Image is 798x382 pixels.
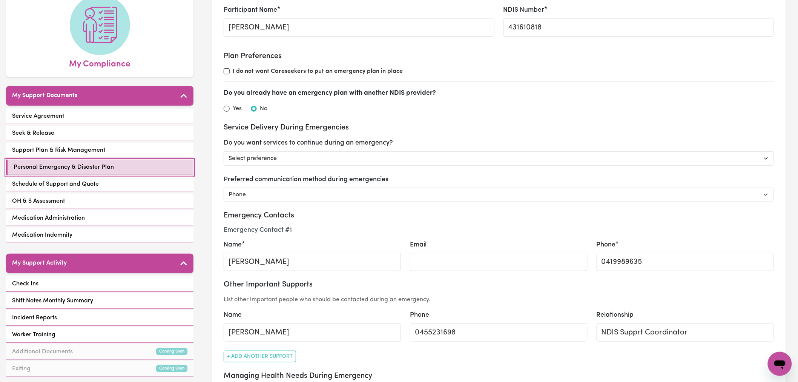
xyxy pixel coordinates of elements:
[6,276,193,292] a: Check Ins
[12,180,99,189] span: Schedule of Support and Quote
[224,295,774,304] p: List other important people who should be contacted during an emergency.
[410,240,427,250] label: Email
[6,194,193,209] a: OH & S Assessment
[6,293,193,309] a: Shift Notes Monthly Summary
[12,129,54,138] span: Seek & Release
[260,104,267,113] label: No
[597,240,616,250] label: Phone
[12,330,55,339] span: Worker Training
[6,344,193,360] a: Additional DocumentsComing Soon
[224,5,277,15] label: Participant Name
[768,352,792,376] iframe: Button to launch messaging window
[224,138,393,148] label: Do you want services to continue during an emergency?
[6,211,193,226] a: Medication Administration
[224,280,774,289] h3: Other Important Supports
[12,296,93,305] span: Shift Notes Monthly Summary
[6,160,193,175] a: Personal Emergency & Disaster Plan
[503,5,545,15] label: NDIS Number
[6,126,193,141] a: Seek & Release
[6,143,193,158] a: Support Plan & Risk Management
[69,55,130,71] span: My Compliance
[597,310,634,320] label: Relationship
[12,197,65,206] span: OH & S Assessment
[156,348,187,355] small: Coming Soon
[156,365,187,372] small: Coming Soon
[6,86,193,106] button: My Support Documents
[224,240,242,250] label: Name
[14,163,114,172] span: Personal Emergency & Disaster Plan
[12,112,64,121] span: Service Agreement
[410,310,429,320] label: Phone
[6,327,193,343] a: Worker Training
[6,310,193,326] a: Incident Reports
[12,279,38,288] span: Check Ins
[224,351,296,362] button: + Add Another Support
[6,177,193,192] a: Schedule of Support and Quote
[224,88,436,98] label: Do you already have an emergency plan with another NDIS provider?
[12,347,73,356] span: Additional Documents
[12,146,105,155] span: Support Plan & Risk Management
[224,226,774,234] h4: Emergency Contact # 1
[224,211,774,220] h3: Emergency Contacts
[224,52,774,61] h3: Plan Preferences
[12,260,67,267] h5: My Support Activity
[224,123,774,132] h3: Service Delivery During Emergencies
[224,371,774,380] h3: Managing Health Needs During Emergency
[6,361,193,377] a: ExitingComing Soon
[12,92,77,99] h5: My Support Documents
[12,364,31,373] span: Exiting
[224,175,388,185] label: Preferred communication method during emergencies
[6,254,193,273] button: My Support Activity
[12,231,72,240] span: Medication Indemnity
[12,313,57,322] span: Incident Reports
[224,310,242,320] label: Name
[6,109,193,124] a: Service Agreement
[233,68,403,74] strong: I do not want Careseekers to put an emergency plan in place
[233,104,242,113] label: Yes
[12,214,85,223] span: Medication Administration
[6,228,193,243] a: Medication Indemnity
